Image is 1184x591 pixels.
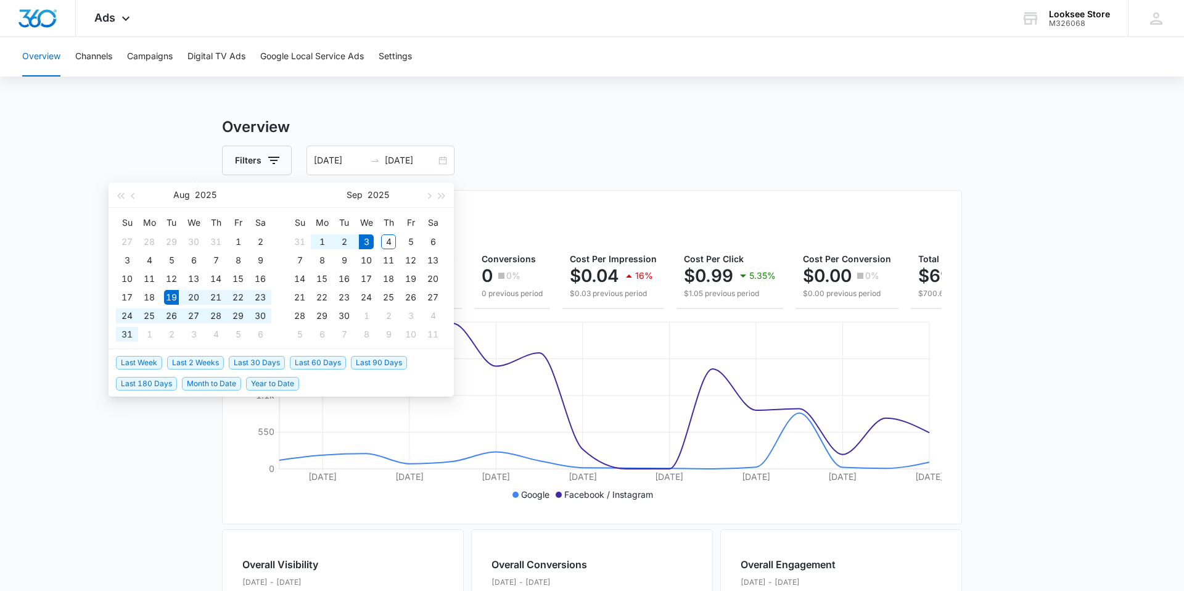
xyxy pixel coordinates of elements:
div: 8 [314,253,329,268]
td: 2025-09-02 [160,325,183,344]
div: 12 [164,271,179,286]
div: 24 [359,290,374,305]
td: 2025-08-20 [183,288,205,307]
td: 2025-09-14 [289,270,311,288]
td: 2025-09-16 [333,270,355,288]
td: 2025-08-27 [183,307,205,325]
td: 2025-08-15 [227,270,249,288]
tspan: [DATE] [569,471,597,482]
div: 21 [208,290,223,305]
span: Last 60 Days [290,356,346,370]
span: Month to Date [182,377,241,391]
span: Last Week [116,356,162,370]
td: 2025-10-03 [400,307,422,325]
th: We [183,213,205,233]
div: 7 [208,253,223,268]
h3: Overview [222,116,962,138]
td: 2025-08-10 [116,270,138,288]
p: 0% [506,271,520,280]
div: 28 [292,308,307,323]
td: 2025-10-11 [422,325,444,344]
td: 2025-09-23 [333,288,355,307]
td: 2025-08-16 [249,270,271,288]
div: 7 [337,327,351,342]
td: 2025-09-11 [377,251,400,270]
td: 2025-08-01 [227,233,249,251]
th: Su [289,213,311,233]
td: 2025-09-27 [422,288,444,307]
div: 6 [253,327,268,342]
h2: Overall Conversions [491,557,587,572]
td: 2025-09-19 [400,270,422,288]
div: 8 [231,253,245,268]
p: $0.03 previous period [570,288,657,299]
td: 2025-09-05 [227,325,249,344]
td: 2025-09-08 [311,251,333,270]
div: account name [1049,9,1110,19]
div: 27 [120,234,134,249]
div: 30 [253,308,268,323]
div: 16 [253,271,268,286]
div: 1 [314,234,329,249]
th: Fr [400,213,422,233]
td: 2025-08-23 [249,288,271,307]
div: 3 [120,253,134,268]
div: 10 [403,327,418,342]
td: 2025-08-04 [138,251,160,270]
td: 2025-10-08 [355,325,377,344]
button: Campaigns [127,37,173,76]
td: 2025-09-22 [311,288,333,307]
td: 2025-08-21 [205,288,227,307]
p: Google [521,488,549,501]
td: 2025-09-04 [377,233,400,251]
div: 1 [359,308,374,323]
div: 25 [142,308,157,323]
div: 3 [403,308,418,323]
td: 2025-09-30 [333,307,355,325]
div: 5 [292,327,307,342]
td: 2025-09-10 [355,251,377,270]
td: 2025-09-18 [377,270,400,288]
td: 2025-10-02 [377,307,400,325]
p: $0.99 [684,266,733,286]
td: 2025-08-06 [183,251,205,270]
td: 2025-07-30 [183,233,205,251]
td: 2025-09-15 [311,270,333,288]
tspan: [DATE] [395,471,424,482]
td: 2025-10-06 [311,325,333,344]
input: Start date [314,154,365,167]
div: 12 [403,253,418,268]
td: 2025-08-31 [289,233,311,251]
div: account id [1049,19,1110,28]
td: 2025-08-31 [116,325,138,344]
div: 14 [208,271,223,286]
th: Fr [227,213,249,233]
div: 7 [292,253,307,268]
div: 6 [425,234,440,249]
div: 23 [253,290,268,305]
span: Cost Per Impression [570,254,657,264]
td: 2025-10-09 [377,325,400,344]
div: 2 [253,234,268,249]
div: 4 [142,253,157,268]
span: Ads [94,11,115,24]
td: 2025-08-24 [116,307,138,325]
div: 10 [120,271,134,286]
td: 2025-08-30 [249,307,271,325]
tspan: [DATE] [482,471,510,482]
button: Channels [75,37,112,76]
div: 3 [359,234,374,249]
td: 2025-08-26 [160,307,183,325]
div: 29 [314,308,329,323]
div: 15 [314,271,329,286]
span: Last 30 Days [229,356,285,370]
div: 18 [381,271,396,286]
th: Mo [311,213,333,233]
div: 2 [164,327,179,342]
p: $0.04 [570,266,619,286]
p: $0.00 previous period [803,288,891,299]
div: 22 [314,290,329,305]
td: 2025-08-28 [205,307,227,325]
div: 24 [120,308,134,323]
button: Google Local Service Ads [260,37,364,76]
